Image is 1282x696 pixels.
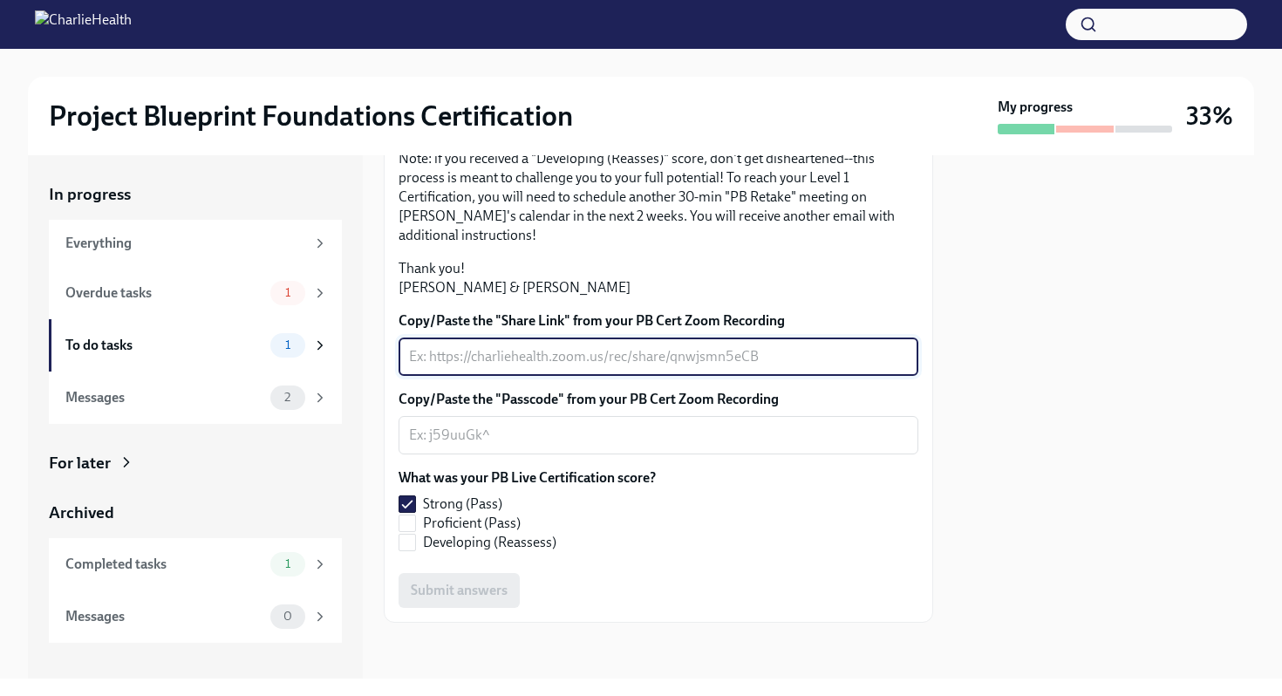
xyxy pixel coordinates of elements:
h2: Project Blueprint Foundations Certification [49,99,573,133]
div: Everything [65,234,305,253]
a: To do tasks1 [49,319,342,372]
span: 1 [275,557,301,570]
a: Archived [49,502,342,524]
p: Note: if you received a "Developing (Reasses)" score, don't get disheartened--this process is mea... [399,149,918,245]
div: Completed tasks [65,555,263,574]
div: Messages [65,388,263,407]
span: 0 [273,610,303,623]
a: For later [49,452,342,474]
span: Developing (Reassess) [423,533,556,552]
label: Copy/Paste the "Share Link" from your PB Cert Zoom Recording [399,311,918,331]
span: 2 [274,391,301,404]
a: Everything [49,220,342,267]
span: Proficient (Pass) [423,514,521,533]
div: Messages [65,607,263,626]
a: Completed tasks1 [49,538,342,590]
span: 1 [275,286,301,299]
strong: My progress [998,98,1073,117]
div: To do tasks [65,336,263,355]
h3: 33% [1186,100,1233,132]
p: Thank you! [PERSON_NAME] & [PERSON_NAME] [399,259,918,297]
label: Copy/Paste the "Passcode" from your PB Cert Zoom Recording [399,390,918,409]
a: Messages2 [49,372,342,424]
label: What was your PB Live Certification score? [399,468,656,488]
img: CharlieHealth [35,10,132,38]
a: Messages0 [49,590,342,643]
span: 1 [275,338,301,351]
div: Overdue tasks [65,283,263,303]
a: Overdue tasks1 [49,267,342,319]
span: Strong (Pass) [423,495,502,514]
a: In progress [49,183,342,206]
div: For later [49,452,111,474]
